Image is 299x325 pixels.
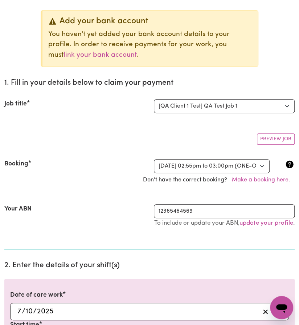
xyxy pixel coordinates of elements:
[260,306,271,317] button: Clear date
[227,173,295,187] button: Make a booking here.
[257,133,295,145] button: Preview Job
[10,290,63,300] label: Date of care work
[143,177,295,183] span: Don't have the correct booking?
[22,308,25,316] span: /
[64,52,137,59] a: link your bank account
[4,159,28,169] label: Booking
[37,306,54,317] input: ----
[4,261,295,270] h2: 2. Enter the details of your shift(s)
[17,306,22,317] input: --
[270,296,293,319] iframe: Button to launch messaging window
[4,79,295,88] h2: 1. Fill in your details below to claim your payment
[48,16,252,26] div: Add your bank account
[154,220,295,226] small: To include or update your ABN, .
[33,308,37,316] span: /
[4,204,32,214] label: Your ABN
[239,220,293,226] a: update your profile
[25,306,33,317] input: --
[48,29,252,61] p: You haven't yet added your bank account details to your profile. In order to receive payments for...
[4,99,27,109] label: Job title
